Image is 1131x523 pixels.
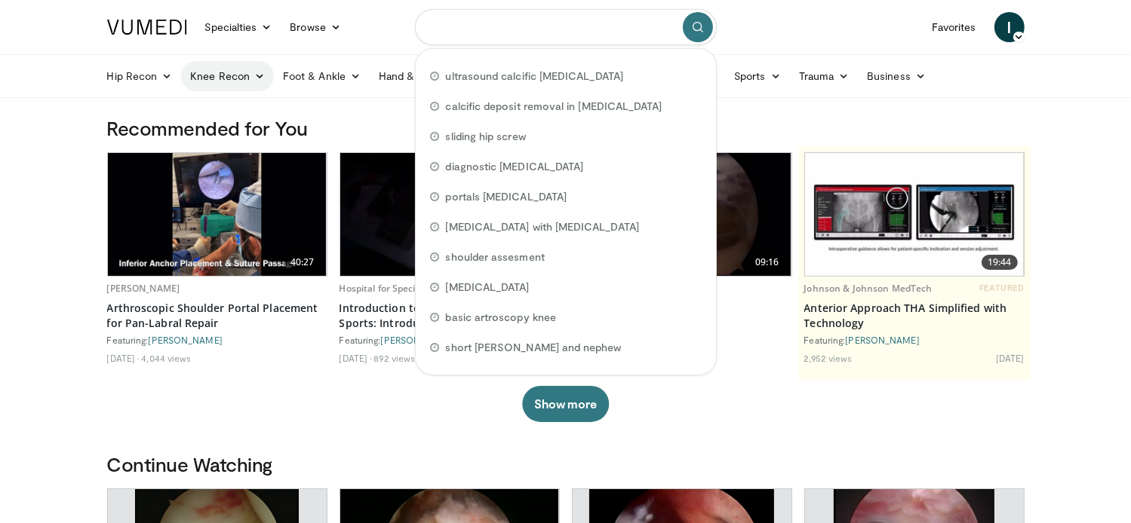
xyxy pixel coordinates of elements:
[446,159,584,174] span: diagnostic [MEDICAL_DATA]
[340,153,559,276] a: 14:07
[522,386,609,422] button: Show more
[107,116,1025,140] h3: Recommended for You
[804,334,1025,346] div: Featuring:
[107,282,180,295] a: [PERSON_NAME]
[446,219,639,234] span: [MEDICAL_DATA] with [MEDICAL_DATA]
[804,301,1025,331] a: Anterior Approach THA Simplified with Technology
[805,153,1024,276] a: 19:44
[196,12,281,42] a: Specialties
[804,352,853,364] li: 2,952 views
[446,129,526,144] span: sliding hip screw
[994,12,1025,42] a: I
[340,153,559,276] img: 6b9db258-5049-4792-8a26-f892aa3934cc.620x360_q85_upscale.jpg
[107,334,327,346] div: Featuring:
[415,9,717,45] input: Search topics, interventions
[446,280,530,295] span: [MEDICAL_DATA]
[446,189,567,204] span: portals [MEDICAL_DATA]
[446,99,662,114] span: calcific deposit removal in [MEDICAL_DATA]
[446,310,556,325] span: basic artroscopy knee
[149,335,223,345] a: [PERSON_NAME]
[98,61,182,91] a: Hip Recon
[281,12,350,42] a: Browse
[107,20,187,35] img: VuMedi Logo
[858,61,935,91] a: Business
[982,255,1018,270] span: 19:44
[846,335,920,345] a: [PERSON_NAME]
[446,69,623,84] span: ultrasound calcific [MEDICAL_DATA]
[923,12,985,42] a: Favorites
[107,301,327,331] a: Arthroscopic Shoulder Portal Placement for Pan-Labral Repair
[340,301,560,331] a: Introduction to the Orthopaedic OR - Sports: Introduction
[725,61,790,91] a: Sports
[108,153,327,276] img: 1328e8e2-4eea-451f-9b2c-61a2b228d8ec.620x360_q85_upscale.jpg
[340,352,372,364] li: [DATE]
[181,61,274,91] a: Knee Recon
[446,340,622,355] span: short [PERSON_NAME] and nephew
[804,282,933,295] a: Johnson & Johnson MedTech
[284,255,321,270] span: 40:27
[370,61,467,91] a: Hand & Wrist
[381,335,455,345] a: [PERSON_NAME]
[790,61,859,91] a: Trauma
[749,255,785,270] span: 09:16
[340,282,460,295] a: Hospital for Special Surgery
[805,153,1024,276] img: 06bb1c17-1231-4454-8f12-6191b0b3b81a.620x360_q85_upscale.jpg
[996,352,1025,364] li: [DATE]
[107,452,1025,476] h3: Continue Watching
[979,283,1024,293] span: FEATURED
[108,153,327,276] a: 40:27
[107,352,140,364] li: [DATE]
[446,249,545,265] span: shoulder assesment
[141,352,191,364] li: 4,044 views
[274,61,370,91] a: Foot & Ankle
[373,352,415,364] li: 892 views
[340,334,560,346] div: Featuring:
